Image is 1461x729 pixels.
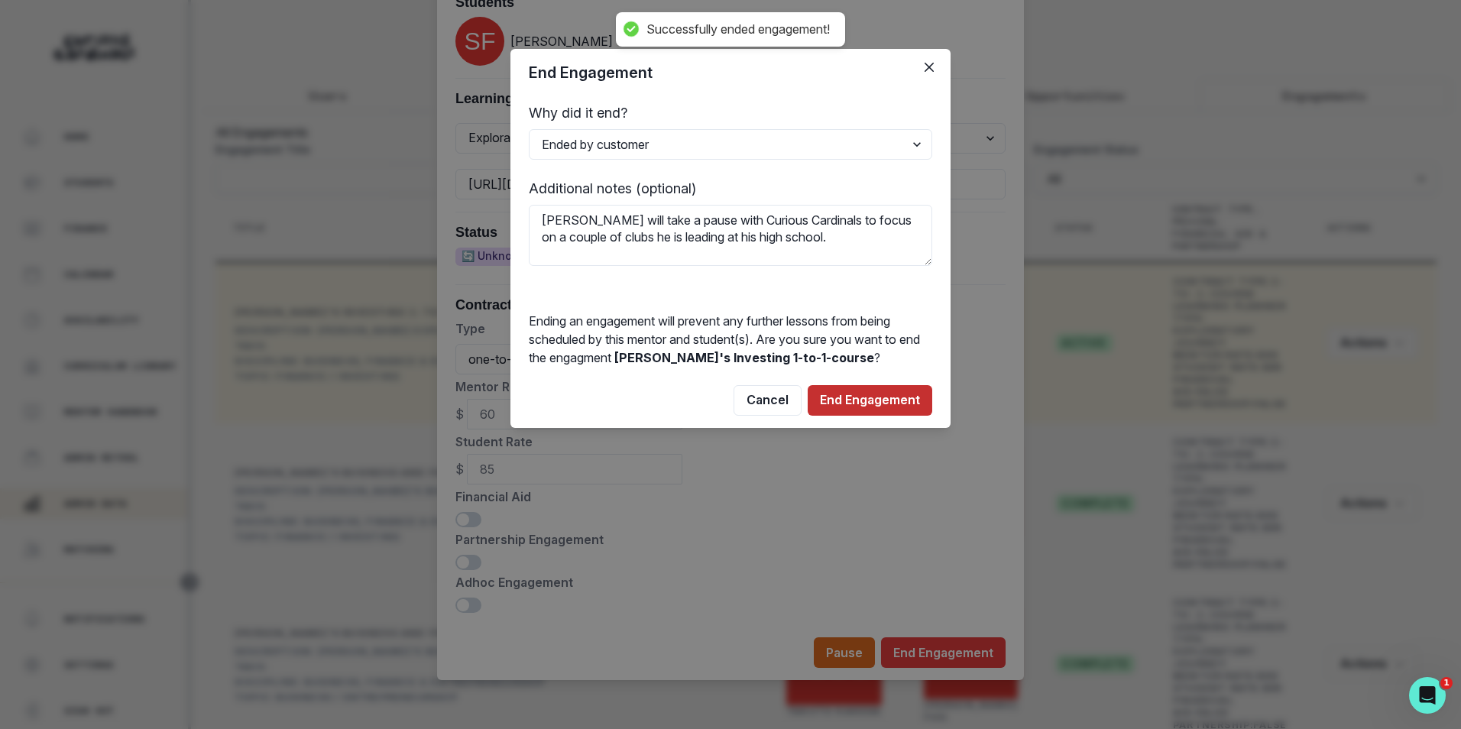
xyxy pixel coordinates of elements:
[529,178,932,199] p: Additional notes (optional)
[614,350,874,365] span: [PERSON_NAME]'s Investing 1-to-1-course
[1409,677,1446,714] iframe: Intercom live chat
[1440,677,1453,689] span: 1
[874,350,880,365] span: ?
[808,385,932,416] button: End Engagement
[529,313,920,365] span: Ending an engagement will prevent any further lessons from being scheduled by this mentor and stu...
[510,49,951,96] header: End Engagement
[734,385,802,416] button: Cancel
[917,55,941,79] button: Close
[529,102,932,123] p: Why did it end?
[646,21,830,37] div: Successfully ended engagement!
